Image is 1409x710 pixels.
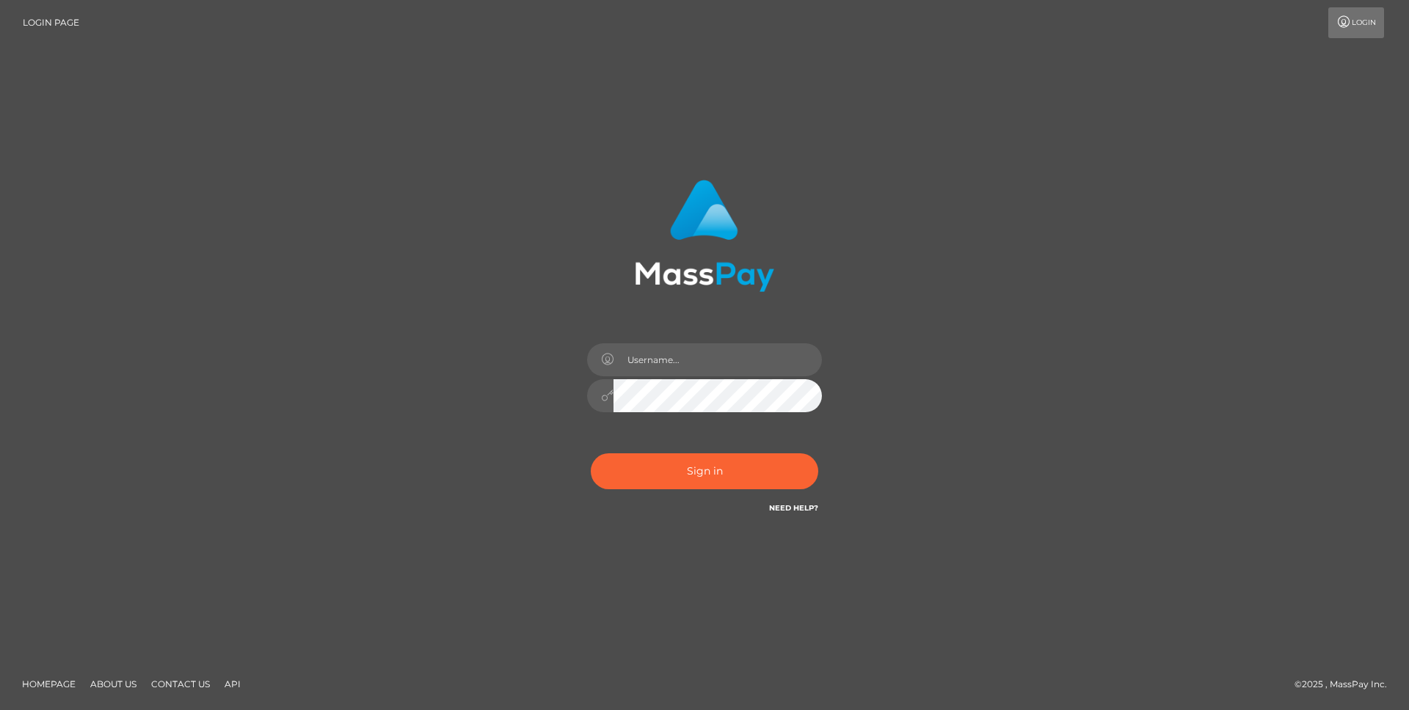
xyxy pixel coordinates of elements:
a: Need Help? [769,503,818,513]
a: Contact Us [145,673,216,695]
input: Username... [614,343,822,376]
div: © 2025 , MassPay Inc. [1295,676,1398,692]
a: Login Page [23,7,79,38]
a: About Us [84,673,142,695]
a: Homepage [16,673,81,695]
a: Login [1328,7,1384,38]
img: MassPay Login [635,180,774,292]
a: API [219,673,247,695]
button: Sign in [591,453,818,489]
